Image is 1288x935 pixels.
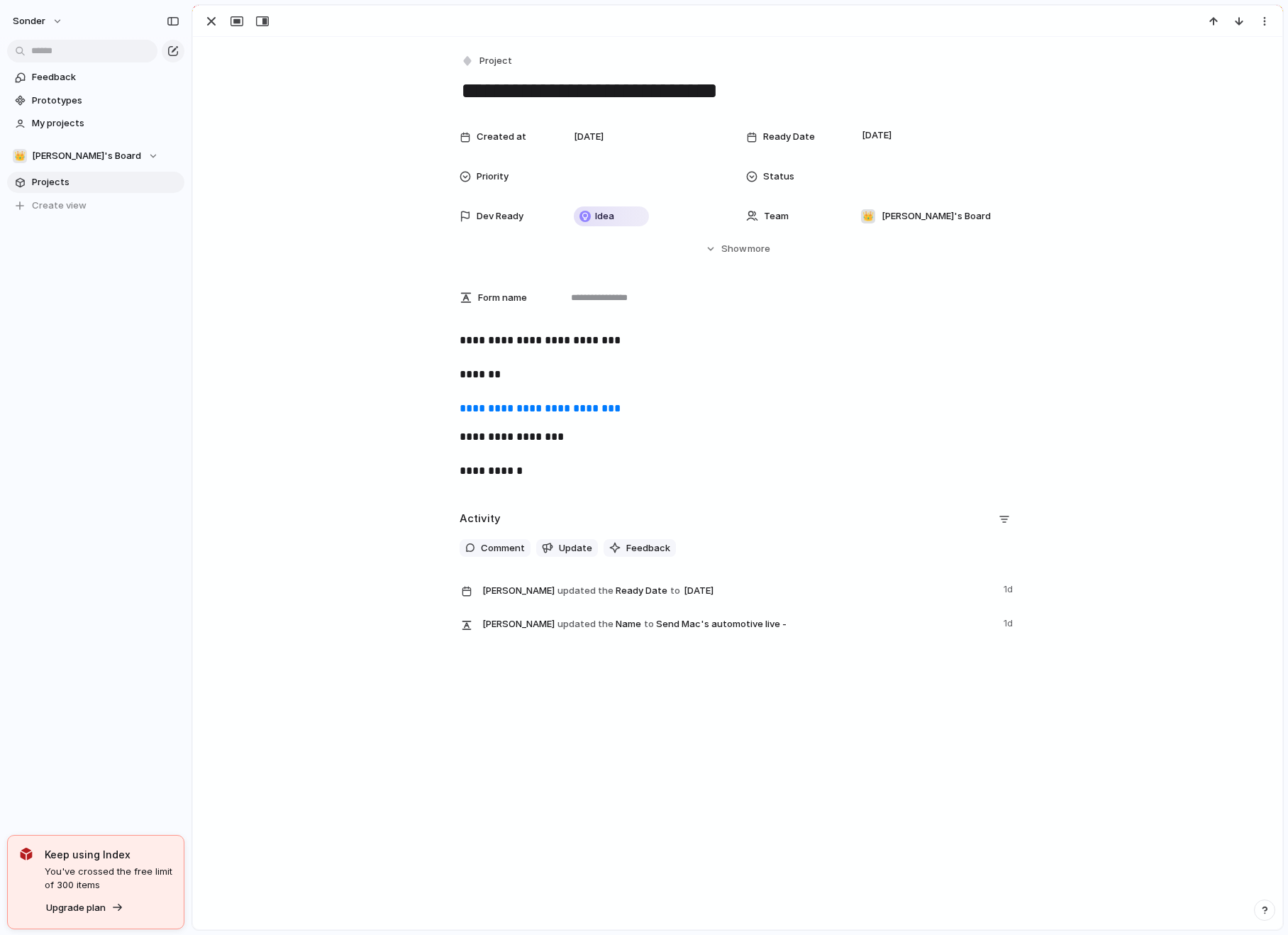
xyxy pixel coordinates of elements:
[858,127,896,144] span: [DATE]
[13,149,27,163] div: 👑
[7,195,184,216] button: Create view
[7,172,184,193] a: Projects
[1004,580,1016,597] span: 1d
[536,539,598,558] button: Update
[557,584,614,598] span: updated the
[460,539,531,558] button: Comment
[7,113,184,134] a: My projects
[7,145,184,167] button: 👑[PERSON_NAME]'s Board
[460,511,501,527] h2: Activity
[644,617,654,631] span: to
[477,209,523,223] span: Dev Ready
[559,541,592,555] span: Update
[670,584,680,598] span: to
[7,90,184,111] a: Prototypes
[478,291,527,305] span: Form name
[479,54,512,68] span: Project
[46,901,106,915] span: Upgrade plan
[748,242,770,256] span: more
[763,170,794,184] span: Status
[763,130,815,144] span: Ready Date
[32,70,179,84] span: Feedback
[595,209,614,223] span: Idea
[557,617,614,631] span: updated the
[13,14,45,28] span: sonder
[680,582,718,599] span: [DATE]
[482,614,995,634] span: Name Send Mac's automotive live -
[42,898,128,918] button: Upgrade plan
[460,236,1016,262] button: Showmore
[32,175,179,189] span: Projects
[32,116,179,131] span: My projects
[7,67,184,88] a: Feedback
[482,584,555,598] span: [PERSON_NAME]
[882,209,991,223] span: [PERSON_NAME]'s Board
[45,865,172,892] span: You've crossed the free limit of 300 items
[477,130,526,144] span: Created at
[721,242,747,256] span: Show
[482,617,555,631] span: [PERSON_NAME]
[574,130,604,144] span: [DATE]
[32,199,87,213] span: Create view
[604,539,676,558] button: Feedback
[32,149,141,163] span: [PERSON_NAME]'s Board
[45,847,172,862] span: Keep using Index
[32,94,179,108] span: Prototypes
[477,170,509,184] span: Priority
[626,541,670,555] span: Feedback
[1004,614,1016,631] span: 1d
[861,209,875,223] div: 👑
[6,10,70,33] button: sonder
[458,51,516,72] button: Project
[481,541,525,555] span: Comment
[482,580,995,601] span: Ready Date
[764,209,789,223] span: Team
